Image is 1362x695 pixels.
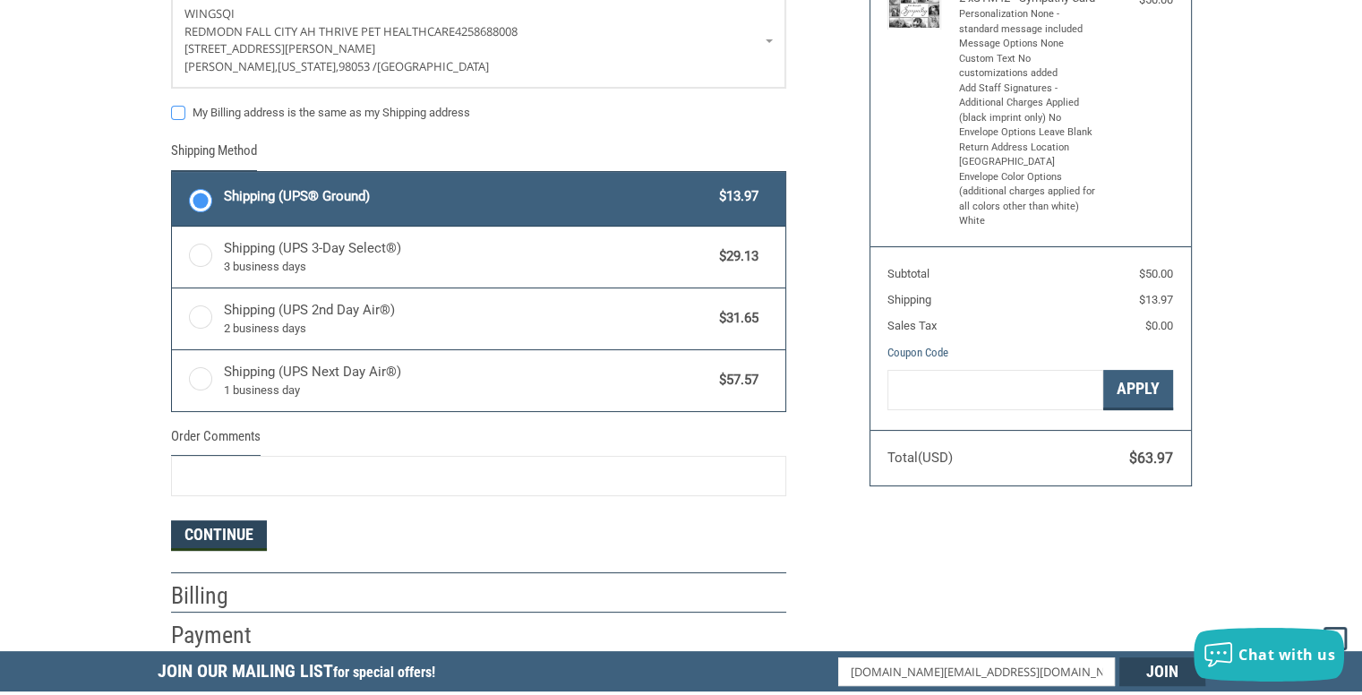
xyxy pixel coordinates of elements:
[1139,267,1173,280] span: $50.00
[184,5,222,21] span: WINGS
[224,186,711,207] span: Shipping (UPS® Ground)
[224,238,711,276] span: Shipping (UPS 3-Day Select®)
[959,52,1098,82] li: Custom Text No customizations added
[171,520,267,551] button: Continue
[184,40,375,56] span: [STREET_ADDRESS][PERSON_NAME]
[171,426,261,456] legend: Order Comments
[887,293,931,306] span: Shipping
[184,23,455,39] span: REDMODN FALL CITY AH THRIVE PET HEALTHCARE
[711,308,759,329] span: $31.65
[711,246,759,267] span: $29.13
[959,170,1098,229] li: Envelope Color Options (additional charges applied for all colors other than white) White
[338,58,377,74] span: 98053 /
[171,141,257,170] legend: Shipping Method
[333,664,435,681] span: for special offers!
[887,370,1103,410] input: Gift Certificate or Coupon Code
[959,7,1098,37] li: Personalization None - standard message included
[959,82,1098,126] li: Add Staff Signatures - Additional Charges Applied (black imprint only) No
[887,319,937,332] span: Sales Tax
[224,362,711,399] span: Shipping (UPS Next Day Air®)
[1139,293,1173,306] span: $13.97
[171,621,276,650] h2: Payment
[959,141,1098,170] li: Return Address Location [GEOGRAPHIC_DATA]
[887,346,948,359] a: Coupon Code
[887,450,953,466] span: Total (USD)
[711,186,759,207] span: $13.97
[278,58,338,74] span: [US_STATE],
[224,320,711,338] span: 2 business days
[887,267,929,280] span: Subtotal
[224,300,711,338] span: Shipping (UPS 2nd Day Air®)
[1194,628,1344,682] button: Chat with us
[224,258,711,276] span: 3 business days
[1238,645,1335,665] span: Chat with us
[711,370,759,390] span: $57.57
[1145,319,1173,332] span: $0.00
[455,23,518,39] span: 4258688008
[959,125,1098,141] li: Envelope Options Leave Blank
[1129,450,1173,467] span: $63.97
[377,58,489,74] span: [GEOGRAPHIC_DATA]
[959,37,1098,52] li: Message Options None
[1103,370,1173,410] button: Apply
[171,106,786,120] label: My Billing address is the same as my Shipping address
[184,58,278,74] span: [PERSON_NAME],
[1119,657,1205,686] input: Join
[171,581,276,611] h2: Billing
[838,657,1115,686] input: Email
[224,382,711,399] span: 1 business day
[222,5,235,21] span: QI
